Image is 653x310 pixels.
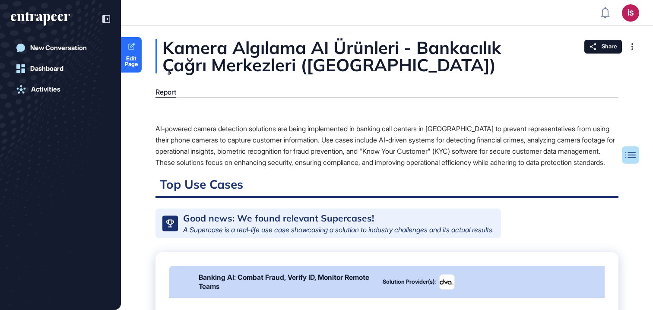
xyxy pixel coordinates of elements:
[199,273,372,291] div: Banking AI: Combat Fraud, Verify ID, Monitor Remote Teams
[155,123,618,168] div: AI-powered camera detection solutions are being implemented in banking call centers in [GEOGRAPHI...
[31,85,60,93] div: Activities
[183,226,494,233] div: A Supercase is a real-life use case showcasing a solution to industry challenges and its actual r...
[622,4,639,22] button: İS
[11,60,110,77] a: Dashboard
[155,88,176,96] div: Report
[121,37,142,73] a: Edit Page
[11,12,70,26] div: entrapeer-logo
[11,39,110,57] a: New Conversation
[155,39,618,73] div: Kamera Algılama AI Ürünleri - Bankacılık Çağrı Merkezleri ([GEOGRAPHIC_DATA])
[30,44,87,52] div: New Conversation
[440,275,454,289] img: image
[121,56,142,67] span: Edit Page
[602,43,617,50] span: Share
[11,81,110,98] a: Activities
[155,177,618,198] h2: Top Use Cases
[30,65,63,73] div: Dashboard
[383,279,436,285] div: Solution Provider(s):
[183,214,374,223] div: Good news: We found relevant Supercases!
